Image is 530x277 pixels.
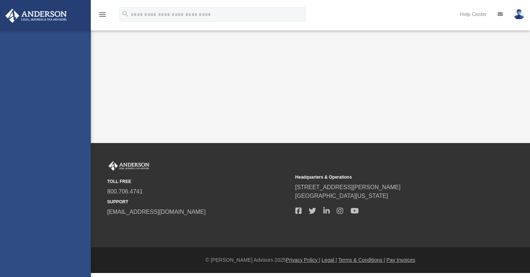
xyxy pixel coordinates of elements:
a: [EMAIL_ADDRESS][DOMAIN_NAME] [107,209,206,215]
img: User Pic [514,9,525,20]
small: TOLL FREE [107,178,290,185]
div: © [PERSON_NAME] Advisors 2025 [91,256,530,264]
a: [GEOGRAPHIC_DATA][US_STATE] [295,193,388,199]
img: Anderson Advisors Platinum Portal [3,9,69,23]
a: Pay Invoices [387,257,415,263]
a: Terms & Conditions | [338,257,385,263]
small: SUPPORT [107,199,290,205]
a: 800.706.4741 [107,188,143,195]
i: search [121,10,129,18]
a: Legal | [322,257,337,263]
img: Anderson Advisors Platinum Portal [107,161,151,171]
small: Headquarters & Operations [295,174,478,180]
a: menu [98,14,107,19]
a: Privacy Policy | [286,257,320,263]
i: menu [98,10,107,19]
a: [STREET_ADDRESS][PERSON_NAME] [295,184,401,190]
